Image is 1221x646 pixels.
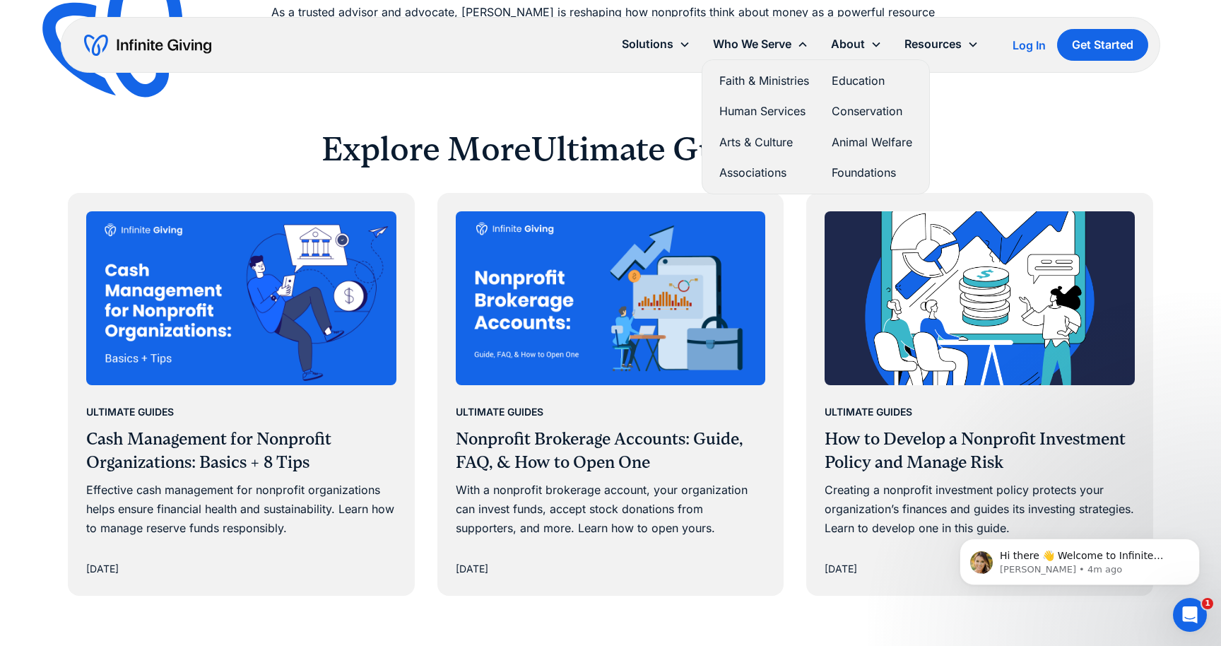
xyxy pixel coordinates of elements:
div: Creating a nonprofit investment policy protects your organization’s finances and guides its inves... [825,481,1135,539]
h2: Ultimate Guides [531,128,781,170]
a: Education [832,71,912,90]
div: Log In [1013,40,1046,51]
a: Animal Welfare [832,133,912,152]
div: Ultimate Guides [456,404,543,421]
span: 1 [1202,598,1213,609]
div: Ultimate Guides [825,404,912,421]
a: Get Started [1057,29,1148,61]
h2: Explore More [322,128,531,170]
div: With a nonprofit brokerage account, your organization can invest funds, accept stock donations fr... [456,481,766,539]
div: Solutions [610,29,702,59]
p: As a trusted advisor and advocate, [PERSON_NAME] is reshaping how nonprofits think about money as... [271,3,950,41]
a: Arts & Culture [719,133,809,152]
h3: Nonprofit Brokerage Accounts: Guide, FAQ, & How to Open One [456,428,766,475]
a: Human Services [719,102,809,121]
iframe: Intercom notifications message [938,509,1221,608]
nav: Who We Serve [702,59,930,194]
a: Foundations [832,163,912,182]
div: About [820,29,893,59]
div: Resources [904,35,962,54]
h3: Cash Management for Nonprofit Organizations: Basics + 8 Tips [86,428,396,475]
div: Who We Serve [702,29,820,59]
a: Associations [719,163,809,182]
div: About [831,35,865,54]
div: [DATE] [86,560,119,577]
h3: How to Develop a Nonprofit Investment Policy and Manage Risk [825,428,1135,475]
a: Ultimate GuidesNonprofit Brokerage Accounts: Guide, FAQ, & How to Open OneWith a nonprofit broker... [439,194,783,594]
a: Ultimate GuidesHow to Develop a Nonprofit Investment Policy and Manage RiskCreating a nonprofit i... [808,194,1152,594]
a: Log In [1013,37,1046,54]
iframe: Intercom live chat [1173,598,1207,632]
a: Faith & Ministries [719,71,809,90]
div: [DATE] [825,560,857,577]
div: Ultimate Guides [86,404,174,421]
div: Who We Serve [713,35,791,54]
a: Conservation [832,102,912,121]
div: Solutions [622,35,673,54]
div: [DATE] [456,560,488,577]
a: Ultimate GuidesCash Management for Nonprofit Organizations: Basics + 8 TipsEffective cash managem... [69,194,413,594]
div: Effective cash management for nonprofit organizations helps ensure financial health and sustainab... [86,481,396,539]
a: home [84,34,211,57]
div: Resources [893,29,990,59]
